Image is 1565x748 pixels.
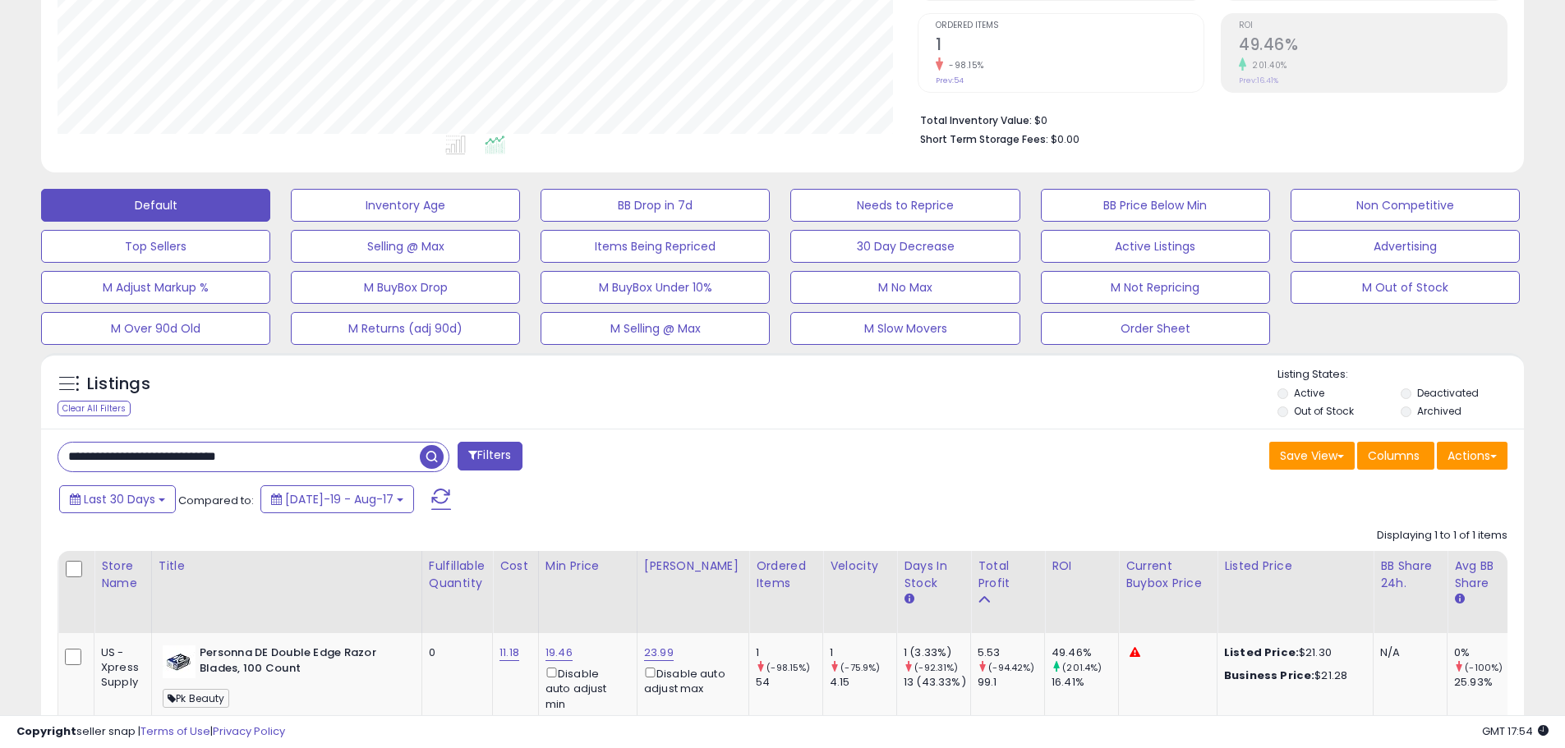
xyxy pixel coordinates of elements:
small: (-94.42%) [988,661,1034,674]
div: BB Share 24h. [1380,558,1440,592]
button: M Adjust Markup % [41,271,270,304]
button: Filters [458,442,522,470]
button: Active Listings [1041,230,1270,263]
span: Columns [1368,447,1420,464]
small: (-100%) [1465,661,1503,674]
div: Title [159,558,415,575]
button: M Over 90d Old [41,312,270,345]
div: 54 [756,675,822,690]
button: Needs to Reprice [790,189,1020,222]
span: Last 30 Days [84,491,155,507]
b: Short Term Storage Fees: [920,132,1048,146]
div: 1 [830,645,896,660]
div: 5.53 [978,645,1044,660]
button: [DATE]-19 - Aug-17 [260,485,414,513]
div: 4.15 [830,675,896,690]
small: (-98.15%) [766,661,810,674]
small: 201.40% [1246,59,1287,71]
button: 30 Day Decrease [790,230,1020,263]
small: Avg BB Share. [1454,592,1464,607]
small: Prev: 16.41% [1239,76,1278,85]
label: Deactivated [1417,386,1479,400]
div: Store Name [101,558,145,592]
button: M Slow Movers [790,312,1020,345]
div: Listed Price [1224,558,1366,575]
button: Inventory Age [291,189,520,222]
li: $0 [920,109,1495,129]
h2: 1 [936,35,1204,57]
div: 13 (43.33%) [904,675,970,690]
span: $0.00 [1051,131,1079,147]
div: seller snap | | [16,724,285,740]
div: Current Buybox Price [1125,558,1210,592]
b: Personna DE Double Edge Razor Blades, 100 Count [200,645,399,680]
button: Save View [1269,442,1355,470]
div: Disable auto adjust min [545,664,624,712]
span: [DATE]-19 - Aug-17 [285,491,394,507]
a: 23.99 [644,645,674,661]
div: Ordered Items [756,558,816,592]
b: Total Inventory Value: [920,113,1032,127]
button: Selling @ Max [291,230,520,263]
small: (201.4%) [1062,661,1102,674]
div: Days In Stock [904,558,964,592]
small: -98.15% [943,59,984,71]
button: BB Drop in 7d [541,189,770,222]
div: 16.41% [1052,675,1118,690]
button: Order Sheet [1041,312,1270,345]
button: Advertising [1291,230,1520,263]
button: M Selling @ Max [541,312,770,345]
div: $21.30 [1224,645,1360,660]
div: US - Xpress Supply [101,645,139,691]
div: Fulfillable Quantity [429,558,486,592]
h2: 49.46% [1239,35,1507,57]
button: M Returns (adj 90d) [291,312,520,345]
label: Out of Stock [1294,404,1354,418]
span: 2025-09-17 17:54 GMT [1482,723,1549,739]
small: Days In Stock. [904,592,914,607]
div: N/A [1380,645,1434,660]
b: Listed Price: [1224,645,1299,660]
div: Total Profit [978,558,1038,592]
button: BB Price Below Min [1041,189,1270,222]
span: Ordered Items [936,21,1204,30]
div: Clear All Filters [58,401,131,416]
div: ROI [1052,558,1112,575]
div: 1 (3.33%) [904,645,970,660]
button: M BuyBox Drop [291,271,520,304]
div: Velocity [830,558,890,575]
label: Archived [1417,404,1461,418]
p: Listing States: [1277,367,1524,383]
button: Top Sellers [41,230,270,263]
div: Min Price [545,558,630,575]
div: $21.28 [1224,668,1360,683]
a: Terms of Use [140,723,210,739]
small: (-92.31%) [914,661,958,674]
label: Active [1294,386,1324,400]
a: 11.18 [499,645,519,661]
div: Cost [499,558,532,575]
h5: Listings [87,373,150,396]
button: Actions [1437,442,1507,470]
button: M No Max [790,271,1020,304]
button: Non Competitive [1291,189,1520,222]
div: 49.46% [1052,645,1118,660]
div: Displaying 1 to 1 of 1 items [1377,528,1507,544]
button: Items Being Repriced [541,230,770,263]
div: 0 [429,645,480,660]
small: Prev: 54 [936,76,964,85]
small: (-75.9%) [840,661,880,674]
strong: Copyright [16,723,76,739]
a: Privacy Policy [213,723,285,739]
div: 1 [756,645,822,660]
div: Disable auto adjust max [644,664,736,696]
img: 41Lr+24TY8L._SL40_.jpg [163,645,196,678]
div: Avg BB Share [1454,558,1514,592]
button: M BuyBox Under 10% [541,271,770,304]
a: 19.46 [545,645,573,661]
div: 25.93% [1454,675,1521,690]
span: ROI [1239,21,1507,30]
div: 99.1 [978,675,1044,690]
b: Business Price: [1224,668,1314,683]
span: Compared to: [178,493,254,508]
